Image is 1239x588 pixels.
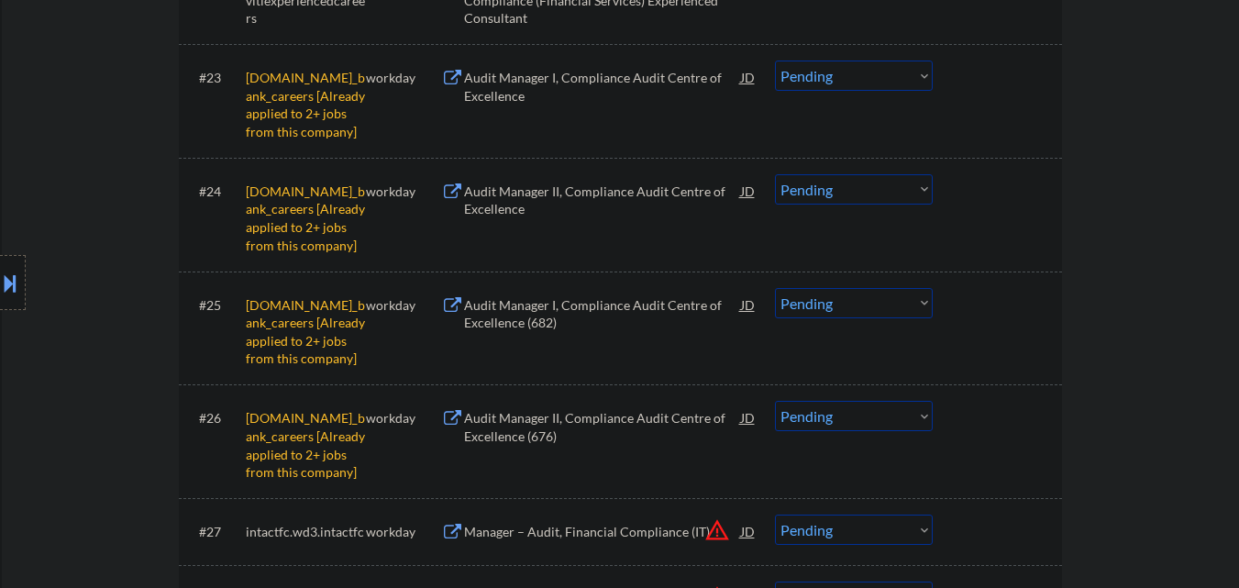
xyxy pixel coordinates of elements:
div: Audit Manager II, Compliance Audit Centre of Excellence (676) [464,409,741,445]
div: workday [366,296,441,315]
div: Audit Manager I, Compliance Audit Centre of Excellence [464,69,741,105]
div: JD [739,61,758,94]
div: workday [366,69,441,87]
div: JD [739,174,758,207]
div: workday [366,409,441,427]
div: Audit Manager II, Compliance Audit Centre of Excellence [464,183,741,218]
div: Manager – Audit, Financial Compliance (IT) [464,523,741,541]
div: Audit Manager I, Compliance Audit Centre of Excellence (682) [464,296,741,332]
button: warning_amber [704,517,730,543]
div: #27 [199,523,231,541]
div: JD [739,401,758,434]
div: JD [739,288,758,321]
div: #23 [199,69,231,87]
div: workday [366,523,441,541]
div: [DOMAIN_NAME]_bank_careers [Already applied to 2+ jobs from this company] [246,69,366,140]
div: intactfc.wd3.intactfc [246,523,366,541]
div: workday [366,183,441,201]
div: JD [739,515,758,548]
